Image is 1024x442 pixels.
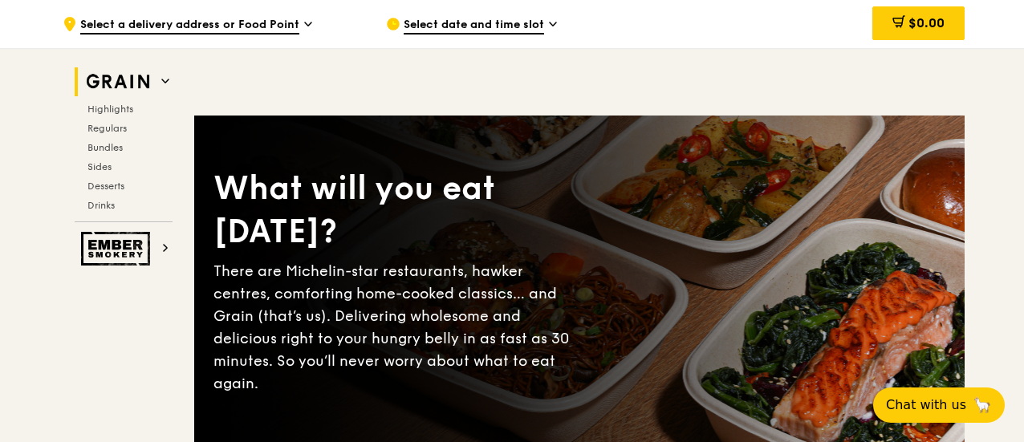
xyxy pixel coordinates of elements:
[886,395,966,415] span: Chat with us
[213,260,579,395] div: There are Michelin-star restaurants, hawker centres, comforting home-cooked classics… and Grain (...
[87,142,123,153] span: Bundles
[87,161,112,172] span: Sides
[87,103,133,115] span: Highlights
[81,67,155,96] img: Grain web logo
[87,123,127,134] span: Regulars
[81,232,155,266] img: Ember Smokery web logo
[973,395,992,415] span: 🦙
[873,387,1005,423] button: Chat with us🦙
[87,200,115,211] span: Drinks
[213,167,579,253] div: What will you eat [DATE]?
[404,17,544,34] span: Select date and time slot
[87,180,124,192] span: Desserts
[908,15,945,30] span: $0.00
[80,17,299,34] span: Select a delivery address or Food Point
